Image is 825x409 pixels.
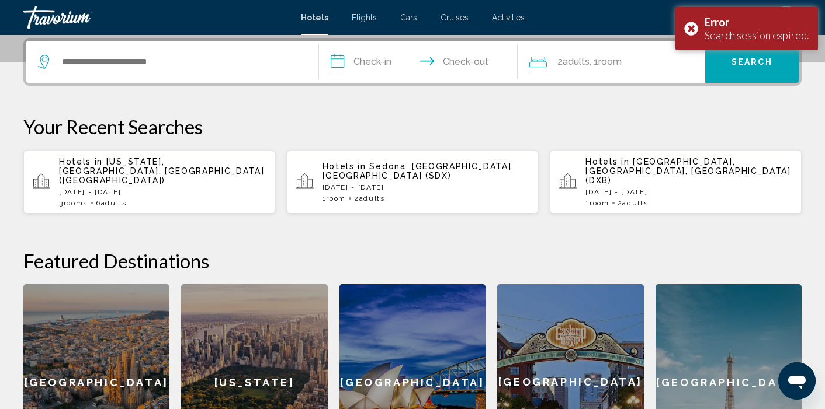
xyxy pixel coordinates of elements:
span: 2 [557,54,590,70]
span: Adults [359,194,385,202]
span: Hotels in [59,157,103,166]
h2: Featured Destinations [23,249,802,272]
span: [US_STATE], [GEOGRAPHIC_DATA], [GEOGRAPHIC_DATA] ([GEOGRAPHIC_DATA]) [59,157,264,185]
button: Travelers: 2 adults, 0 children [518,41,705,83]
span: Adults [622,199,648,207]
a: Hotels [301,13,328,22]
span: Sedona, [GEOGRAPHIC_DATA], [GEOGRAPHIC_DATA] (SDX) [323,162,515,180]
button: Hotels in [US_STATE], [GEOGRAPHIC_DATA], [GEOGRAPHIC_DATA] ([GEOGRAPHIC_DATA])[DATE] - [DATE]3roo... [23,150,275,214]
span: 6 [96,199,127,207]
a: Flights [352,13,377,22]
div: Search widget [26,41,799,83]
a: Activities [492,13,525,22]
span: rooms [64,199,88,207]
span: 1 [585,199,609,207]
div: Error [705,16,809,29]
div: Search session expired. [705,29,809,41]
p: [DATE] - [DATE] [59,188,266,196]
span: Room [598,56,622,67]
a: Travorium [23,6,289,29]
button: Check in and out dates [319,41,518,83]
p: Your Recent Searches [23,115,802,138]
span: Adults [101,199,127,207]
a: Cars [400,13,417,22]
span: Room [326,194,346,202]
button: Hotels in Sedona, [GEOGRAPHIC_DATA], [GEOGRAPHIC_DATA] (SDX)[DATE] - [DATE]1Room2Adults [287,150,539,214]
span: Adults [563,56,590,67]
span: [GEOGRAPHIC_DATA], [GEOGRAPHIC_DATA], [GEOGRAPHIC_DATA] (DXB) [585,157,791,185]
span: Hotels in [323,162,366,171]
span: 1 [323,194,346,202]
button: Search [705,41,799,83]
button: Hotels in [GEOGRAPHIC_DATA], [GEOGRAPHIC_DATA], [GEOGRAPHIC_DATA] (DXB)[DATE] - [DATE]1Room2Adults [550,150,802,214]
button: User Menu [771,5,802,30]
span: 2 [618,199,649,207]
span: Search [732,58,772,67]
a: Cruises [441,13,469,22]
span: Hotels in [585,157,629,166]
span: Room [590,199,609,207]
p: [DATE] - [DATE] [585,188,792,196]
span: 3 [59,199,88,207]
span: , 1 [590,54,622,70]
iframe: Button to launch messaging window [778,362,816,400]
span: 2 [354,194,385,202]
p: [DATE] - [DATE] [323,183,529,191]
